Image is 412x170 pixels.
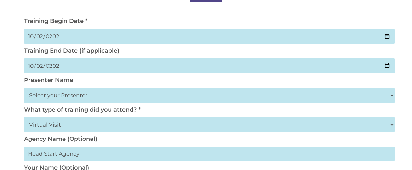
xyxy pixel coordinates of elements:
label: Training Begin Date * [24,18,87,25]
input: Head Start Agency [24,147,395,161]
label: Training End Date (if applicable) [24,47,119,54]
label: Presenter Name [24,77,73,84]
label: What type of training did you attend? * [24,106,141,113]
label: Agency Name (Optional) [24,135,97,142]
